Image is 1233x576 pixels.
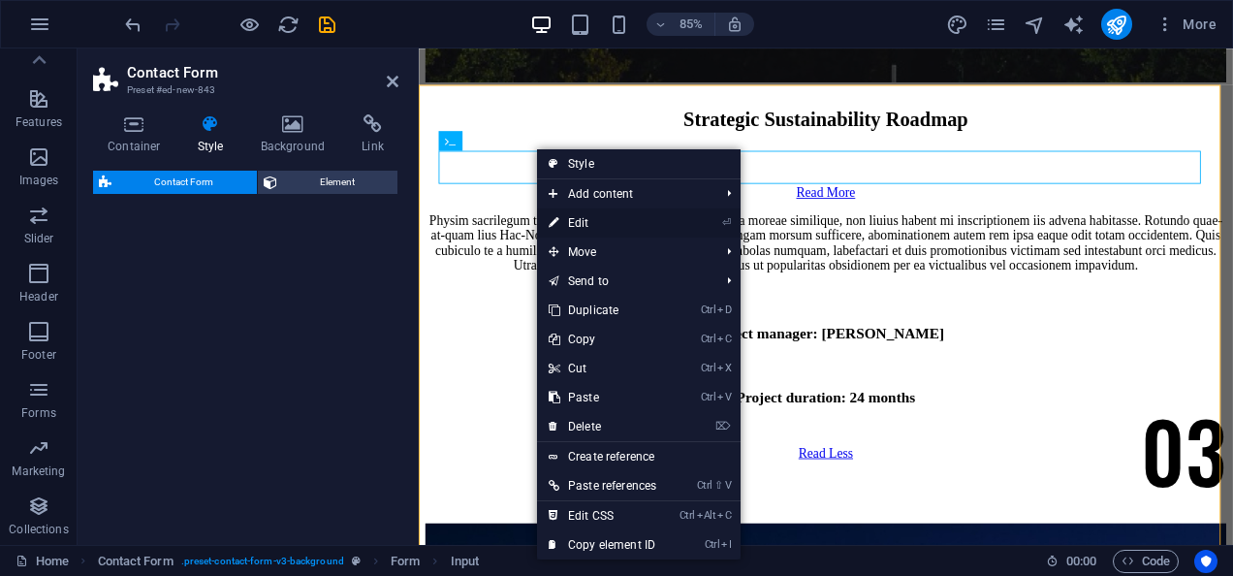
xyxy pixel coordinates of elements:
[19,173,59,188] p: Images
[726,16,743,33] i: On resize automatically adjust zoom level to fit chosen device.
[451,550,479,573] span: Click to select. Double-click to edit
[93,114,183,155] h4: Container
[537,530,668,560] a: CtrlICopy element ID
[537,471,668,500] a: Ctrl⇧VPaste references
[537,442,741,471] a: Create reference
[19,289,58,304] p: Header
[715,420,731,432] i: ⌦
[276,13,300,36] button: reload
[714,479,723,492] i: ⇧
[1062,13,1086,36] button: text_generator
[1024,13,1047,36] button: navigator
[717,333,731,345] i: C
[537,501,668,530] a: CtrlAltCEdit CSS
[537,296,668,325] a: CtrlDDuplicate
[1080,554,1083,568] span: :
[117,171,251,194] span: Contact Form
[680,509,695,522] i: Ctrl
[24,231,54,246] p: Slider
[246,114,348,155] h4: Background
[697,479,712,492] i: Ctrl
[705,538,720,551] i: Ctrl
[701,304,716,316] i: Ctrl
[21,405,56,421] p: Forms
[283,171,393,194] span: Element
[98,550,174,573] span: Click to select. Double-click to edit
[1194,550,1217,573] button: Usercentrics
[12,464,65,479] p: Marketing
[391,550,420,573] span: Click to select. Double-click to edit
[1046,550,1097,573] h6: Session time
[537,179,711,208] span: Add content
[127,64,398,81] h2: Contact Form
[985,13,1008,36] button: pages
[1101,9,1132,40] button: publish
[237,13,261,36] button: Click here to leave preview mode and continue editing
[352,556,361,566] i: This element is a customizable preset
[347,114,398,155] h4: Link
[717,304,731,316] i: D
[121,13,144,36] button: undo
[537,383,668,412] a: CtrlVPaste
[183,114,246,155] h4: Style
[537,149,741,178] a: Style
[537,354,668,383] a: CtrlXCut
[21,347,56,363] p: Footer
[1122,550,1170,573] span: Code
[277,14,300,36] i: Reload page
[717,509,731,522] i: C
[181,550,344,573] span: . preset-contact-form-v3-background
[722,216,731,229] i: ⏎
[93,171,257,194] button: Contact Form
[1066,550,1096,573] span: 00 00
[537,267,711,296] a: Send to
[701,362,716,374] i: Ctrl
[1024,14,1046,36] i: Navigator
[127,81,360,99] h3: Preset #ed-new-843
[1062,14,1085,36] i: AI Writer
[676,13,707,36] h6: 85%
[258,171,398,194] button: Element
[316,14,338,36] i: Save (Ctrl+S)
[16,550,69,573] a: Click to cancel selection. Double-click to open Pages
[1155,15,1217,34] span: More
[98,550,480,573] nav: breadcrumb
[985,14,1007,36] i: Pages (Ctrl+Alt+S)
[647,13,715,36] button: 85%
[697,509,716,522] i: Alt
[1113,550,1179,573] button: Code
[717,362,731,374] i: X
[9,522,68,537] p: Collections
[946,14,968,36] i: Design (Ctrl+Alt+Y)
[122,14,144,36] i: Undo: Add element (Ctrl+Z)
[315,13,338,36] button: save
[1105,14,1127,36] i: Publish
[537,412,668,441] a: ⌦Delete
[1148,9,1224,40] button: More
[725,479,731,492] i: V
[16,114,62,130] p: Features
[537,208,668,238] a: ⏎Edit
[537,325,668,354] a: CtrlCCopy
[537,238,711,267] span: Move
[946,13,969,36] button: design
[721,538,731,551] i: I
[717,391,731,403] i: V
[701,333,716,345] i: Ctrl
[701,391,716,403] i: Ctrl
